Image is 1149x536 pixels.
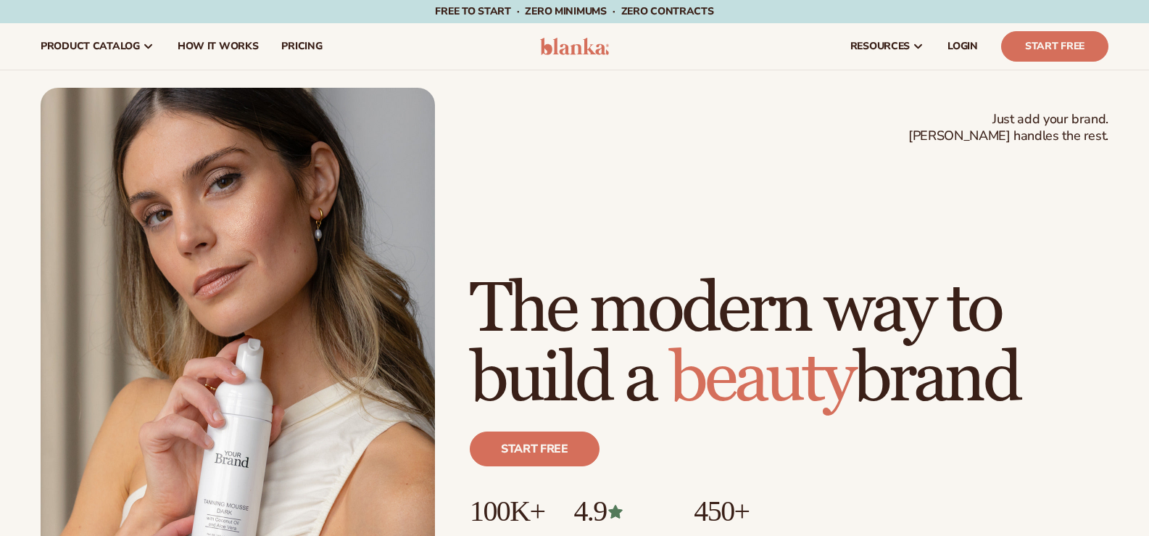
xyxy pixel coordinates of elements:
span: Just add your brand. [PERSON_NAME] handles the rest. [908,111,1108,145]
span: How It Works [178,41,259,52]
p: 4.9 [573,495,665,527]
span: pricing [281,41,322,52]
span: beauty [669,337,853,421]
span: resources [850,41,910,52]
a: LOGIN [936,23,990,70]
a: pricing [270,23,333,70]
a: resources [839,23,936,70]
h1: The modern way to build a brand [470,275,1108,414]
span: product catalog [41,41,140,52]
a: Start free [470,432,600,466]
span: Free to start · ZERO minimums · ZERO contracts [435,4,713,18]
p: 450+ [694,495,803,527]
p: 100K+ [470,495,544,527]
a: Start Free [1001,31,1108,62]
a: How It Works [166,23,270,70]
span: LOGIN [947,41,978,52]
a: product catalog [29,23,166,70]
img: logo [540,38,609,55]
